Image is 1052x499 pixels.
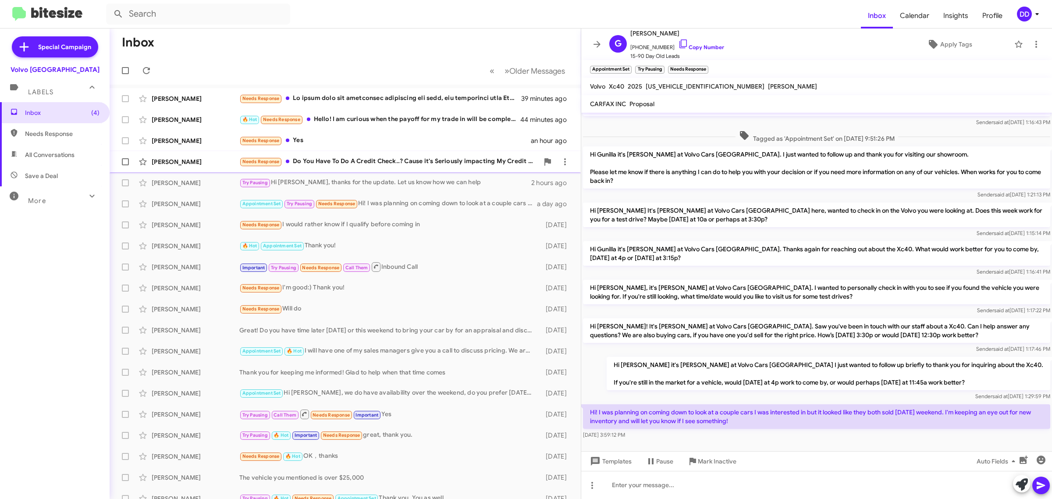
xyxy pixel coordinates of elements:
span: Sender [DATE] 1:15:14 PM [977,230,1050,236]
span: 🔥 Hot [242,117,257,122]
div: [DATE] [537,263,574,271]
span: [PHONE_NUMBER] [630,39,724,52]
input: Search [106,4,290,25]
div: Hi! I was planning on coming down to look at a couple cars I was interested in but it looked like... [239,199,537,209]
div: Volvo [GEOGRAPHIC_DATA] [11,65,100,74]
span: said at [994,307,1009,314]
span: Important [295,432,317,438]
span: Sender [DATE] 1:21:13 PM [977,191,1050,198]
span: said at [995,191,1010,198]
p: Hi [PERSON_NAME]! It's [PERSON_NAME] at Volvo Cars [GEOGRAPHIC_DATA]. Saw you've been in touch wi... [583,318,1050,343]
span: Templates [588,453,632,469]
small: Appointment Set [590,66,632,74]
button: Previous [484,62,500,80]
div: Lo ipsum dolo sit ametconsec adipiscing eli sedd, eiu temporinci utla Etdolo. Magnaa eni admin ve... [239,93,521,103]
div: OK，thanks [239,451,537,461]
span: Labels [28,88,53,96]
span: Volvo [590,82,605,90]
span: 2025 [628,82,642,90]
span: (4) [91,108,100,117]
nav: Page navigation example [485,62,570,80]
span: More [28,197,46,205]
span: CARFAX INC [590,100,626,108]
p: Hi Gunilla it's [PERSON_NAME] at Volvo Cars [GEOGRAPHIC_DATA]. Thanks again for reaching out abou... [583,241,1050,266]
div: Great! Do you have time later [DATE] or this weekend to bring your car by for an appraisal and di... [239,326,537,335]
div: [PERSON_NAME] [152,473,239,482]
div: [PERSON_NAME] [152,242,239,250]
div: Do You Have To Do A Credit Check..? Cause it's Seriously impacting My Credit is Dropping Every Time [239,157,539,167]
p: Hi Gunilla it's [PERSON_NAME] at Volvo Cars [GEOGRAPHIC_DATA]. I just wanted to follow up and tha... [583,146,1050,189]
span: Needs Response [25,129,100,138]
div: [DATE] [537,473,574,482]
span: Try Pausing [287,201,312,207]
div: 44 minutes ago [521,115,574,124]
p: Hi [PERSON_NAME], it's [PERSON_NAME] at Volvo Cars [GEOGRAPHIC_DATA]. I wanted to personally chec... [583,280,1050,304]
a: Copy Number [678,44,724,50]
div: Hi [PERSON_NAME], thanks for the update. Let us know how we can help [239,178,531,188]
span: [PERSON_NAME] [630,28,724,39]
span: Try Pausing [242,432,268,438]
span: 🔥 Hot [242,243,257,249]
div: [DATE] [537,368,574,377]
span: 🔥 Hot [274,432,288,438]
span: said at [993,119,1009,125]
button: Pause [639,453,680,469]
button: Auto Fields [970,453,1026,469]
div: [DATE] [537,242,574,250]
span: Try Pausing [242,180,268,185]
div: 39 minutes ago [521,94,574,103]
span: [DATE] 3:59:12 PM [583,431,625,438]
div: I would rather know if I qualify before coming in [239,220,537,230]
div: [DATE] [537,305,574,314]
div: Hi [PERSON_NAME], we do have availability over the weekend, do you prefer [DATE] or [DATE]? Core ... [239,388,537,398]
span: « [490,65,494,76]
span: Needs Response [242,453,280,459]
div: [PERSON_NAME] [152,284,239,292]
a: Insights [936,3,975,29]
span: said at [993,346,1009,352]
a: Inbox [861,3,893,29]
div: [PERSON_NAME] [152,200,239,208]
span: Apply Tags [940,36,972,52]
span: Pause [656,453,673,469]
div: [DATE] [537,452,574,461]
div: Inbound Call [239,261,537,272]
div: [PERSON_NAME] [152,452,239,461]
div: The vehicle you mentioned is over $25,000 [239,473,537,482]
span: [PERSON_NAME] [768,82,817,90]
span: Try Pausing [271,265,296,271]
div: [DATE] [537,221,574,229]
span: Sender [DATE] 1:17:22 PM [977,307,1050,314]
a: Special Campaign [12,36,98,57]
span: » [505,65,509,76]
div: [DATE] [537,284,574,292]
span: Call Them [274,412,296,418]
span: Sender [DATE] 1:17:46 PM [976,346,1050,352]
div: [PERSON_NAME] [152,410,239,419]
span: Inbox [25,108,100,117]
div: Yes [239,135,531,146]
span: Needs Response [318,201,355,207]
div: [PERSON_NAME] [152,431,239,440]
span: Needs Response [302,265,339,271]
span: All Conversations [25,150,75,159]
div: I will have one of my sales managers give you a call to discuss pricing. We are a Simple Price st... [239,346,537,356]
div: [DATE] [537,347,574,356]
span: Special Campaign [38,43,91,51]
span: Needs Response [323,432,360,438]
span: Needs Response [242,159,280,164]
span: Try Pausing [242,412,268,418]
span: Appointment Set [242,348,281,354]
div: [PERSON_NAME] [152,326,239,335]
button: DD [1009,7,1042,21]
span: Tagged as 'Appointment Set' on [DATE] 9:51:26 PM [736,130,898,143]
div: [PERSON_NAME] [152,347,239,356]
span: Appointment Set [242,390,281,396]
p: Hi! I was planning on coming down to look at a couple cars I was interested in but it looked like... [583,404,1050,429]
div: I'm good:) Thank you! [239,283,537,293]
span: [US_VEHICLE_IDENTIFICATION_NUMBER] [646,82,764,90]
span: Profile [975,3,1009,29]
div: Thank you! [239,241,537,251]
span: Proposal [629,100,654,108]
